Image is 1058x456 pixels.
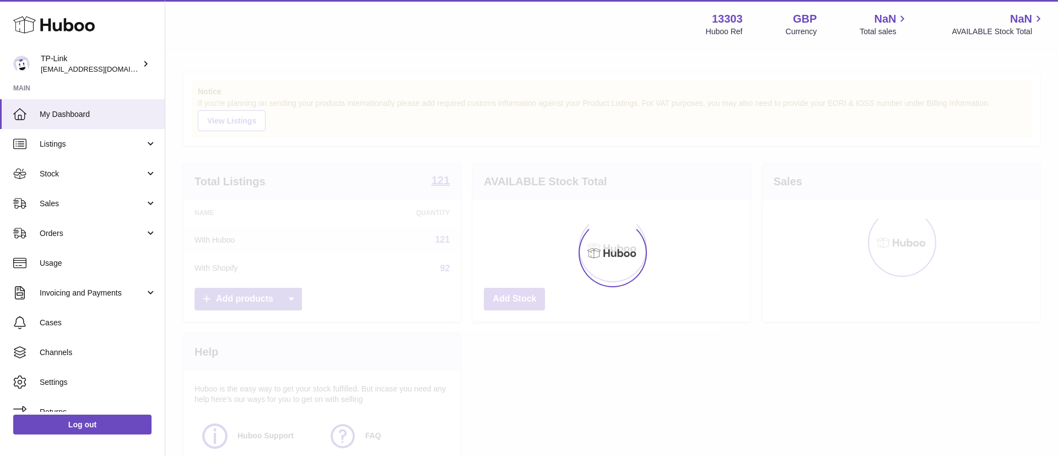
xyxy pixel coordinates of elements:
[40,109,156,120] span: My Dashboard
[952,26,1045,37] span: AVAILABLE Stock Total
[1010,12,1032,26] span: NaN
[40,347,156,358] span: Channels
[706,26,743,37] div: Huboo Ref
[860,26,909,37] span: Total sales
[712,12,743,26] strong: 13303
[40,407,156,417] span: Returns
[40,228,145,239] span: Orders
[40,169,145,179] span: Stock
[41,53,140,74] div: TP-Link
[40,139,145,149] span: Listings
[40,199,145,209] span: Sales
[952,12,1045,37] a: NaN AVAILABLE Stock Total
[40,288,145,298] span: Invoicing and Payments
[793,12,817,26] strong: GBP
[40,258,156,269] span: Usage
[40,377,156,388] span: Settings
[13,56,30,72] img: internalAdmin-13303@internal.huboo.com
[40,318,156,328] span: Cases
[786,26,817,37] div: Currency
[13,415,152,434] a: Log out
[41,65,162,73] span: [EMAIL_ADDRESS][DOMAIN_NAME]
[874,12,896,26] span: NaN
[860,12,909,37] a: NaN Total sales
